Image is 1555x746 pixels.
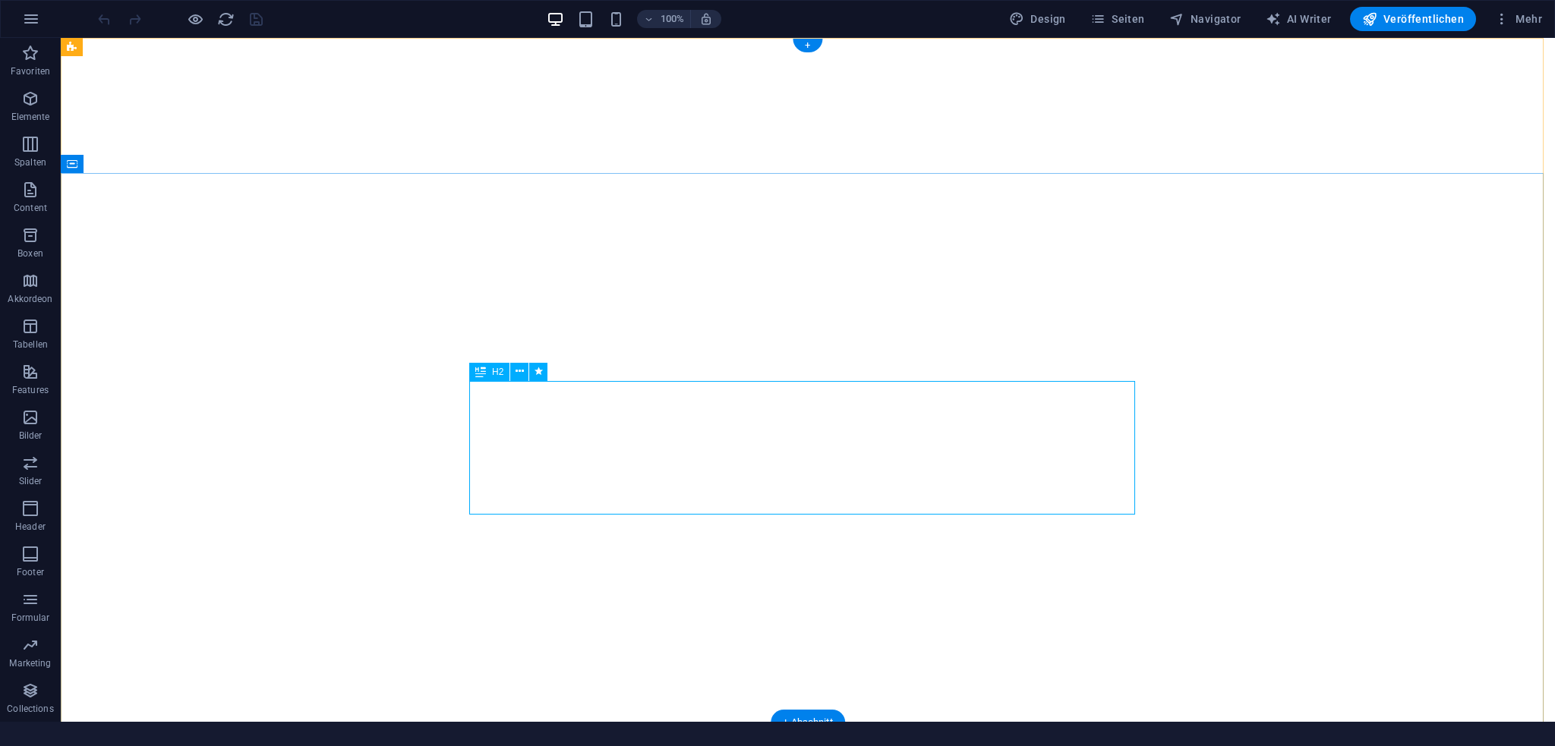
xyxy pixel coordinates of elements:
button: reload [216,10,235,28]
p: Features [12,384,49,396]
p: Marketing [9,657,51,669]
p: Akkordeon [8,293,52,305]
button: Mehr [1488,7,1548,31]
button: Design [1003,7,1072,31]
button: Veröffentlichen [1350,7,1476,31]
p: Spalten [14,156,46,168]
div: Design (Strg+Alt+Y) [1003,7,1072,31]
p: Slider [19,475,43,487]
div: + [793,39,822,52]
button: AI Writer [1260,7,1338,31]
p: Formular [11,612,50,624]
p: Content [14,202,47,214]
span: Design [1009,11,1066,27]
button: 100% [637,10,691,28]
span: Mehr [1494,11,1542,27]
p: Footer [17,566,44,578]
p: Elemente [11,111,50,123]
span: Veröffentlichen [1362,11,1464,27]
span: Seiten [1090,11,1145,27]
button: Klicke hier, um den Vorschau-Modus zu verlassen [186,10,204,28]
i: Seite neu laden [217,11,235,28]
p: Collections [7,703,53,715]
span: Navigator [1169,11,1241,27]
span: AI Writer [1266,11,1332,27]
div: + Abschnitt [771,710,845,735]
button: Seiten [1084,7,1151,31]
p: Bilder [19,430,43,442]
p: Boxen [17,247,43,260]
p: Favoriten [11,65,50,77]
p: Tabellen [13,338,48,351]
span: H2 [492,367,503,376]
h6: 100% [660,10,684,28]
p: Header [15,521,46,533]
button: Navigator [1163,7,1247,31]
i: Bei Größenänderung Zoomstufe automatisch an das gewählte Gerät anpassen. [699,12,713,26]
